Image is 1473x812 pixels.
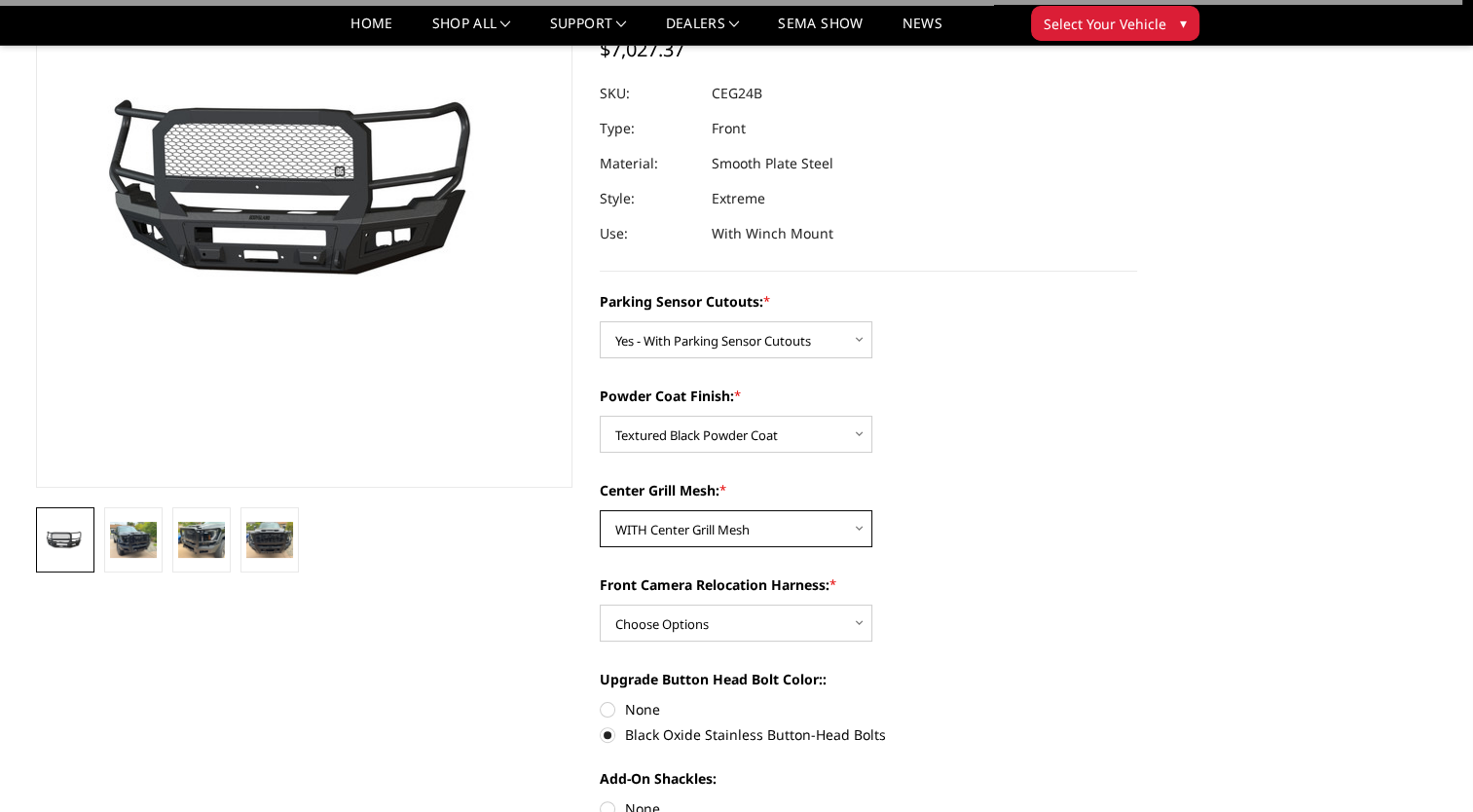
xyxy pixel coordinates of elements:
[350,17,392,45] a: Home
[902,17,941,45] a: News
[600,181,697,216] dt: Style:
[600,111,697,146] dt: Type:
[600,216,697,251] dt: Use:
[712,76,762,111] dd: CEG24B
[110,522,157,557] img: 2024-2025 GMC 2500-3500 - A2 Series - Extreme Front Bumper (winch mount)
[712,111,746,146] dd: Front
[600,724,1137,745] label: Black Oxide Stainless Button-Head Bolts
[600,36,684,62] span: $7,027.37
[600,146,697,181] dt: Material:
[600,768,1137,789] label: Add-On Shackles:
[712,181,765,216] dd: Extreme
[432,17,511,45] a: shop all
[600,574,1137,595] label: Front Camera Relocation Harness:
[712,216,833,251] dd: With Winch Mount
[1180,13,1187,33] span: ▾
[178,522,225,557] img: 2024-2025 GMC 2500-3500 - A2 Series - Extreme Front Bumper (winch mount)
[600,669,1137,689] label: Upgrade Button Head Bolt Color::
[600,699,1137,720] label: None
[246,522,293,557] img: 2024-2025 GMC 2500-3500 - A2 Series - Extreme Front Bumper (winch mount)
[550,17,627,45] a: Support
[1031,6,1199,41] button: Select Your Vehicle
[600,386,1137,406] label: Powder Coat Finish:
[600,291,1137,312] label: Parking Sensor Cutouts:
[666,17,740,45] a: Dealers
[42,530,89,552] img: 2024-2025 GMC 2500-3500 - A2 Series - Extreme Front Bumper (winch mount)
[712,146,833,181] dd: Smooth Plate Steel
[1044,14,1166,34] span: Select Your Vehicle
[600,480,1137,500] label: Center Grill Mesh:
[600,76,697,111] dt: SKU:
[778,17,863,45] a: SEMA Show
